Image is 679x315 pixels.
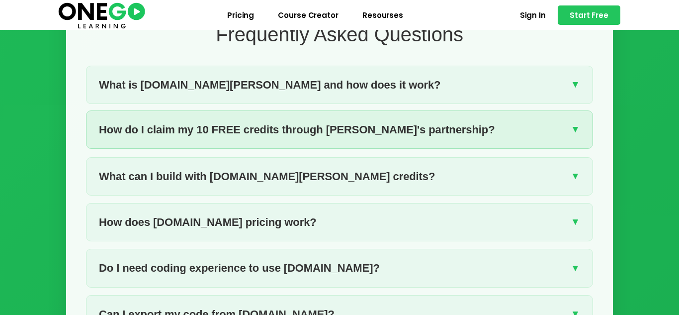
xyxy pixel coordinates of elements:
span: Start Free [570,11,608,19]
h2: Frequently Asked Questions [86,23,593,46]
a: Course Creator [266,5,350,25]
span: How do I claim my 10 FREE credits through [PERSON_NAME]'s partnership? [99,121,495,138]
span: Do I need coding experience to use [DOMAIN_NAME]? [99,259,380,277]
a: Start Free [558,5,620,25]
span: ▼ [571,122,580,137]
span: Pricing [227,11,254,19]
span: ▼ [571,261,580,276]
a: Resourses [350,5,415,25]
span: ▼ [571,169,580,184]
span: ▼ [571,214,580,230]
span: How does [DOMAIN_NAME] pricing work? [99,213,317,231]
span: ▼ [571,77,580,93]
span: Sign In [520,11,546,19]
span: Course Creator [278,11,339,19]
span: What can I build with [DOMAIN_NAME][PERSON_NAME] credits? [99,168,435,185]
a: Sign In [508,5,558,25]
span: Resourses [362,11,403,19]
a: Pricing [215,5,266,25]
span: What is [DOMAIN_NAME][PERSON_NAME] and how does it work? [99,76,440,94]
